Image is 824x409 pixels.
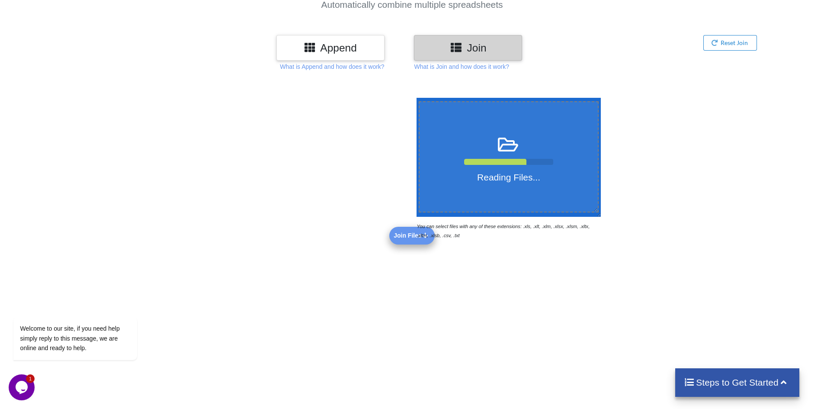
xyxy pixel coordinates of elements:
iframe: chat widget [9,238,164,370]
p: What is Join and how does it work? [414,62,509,71]
p: What is Append and how does it work? [280,62,384,71]
button: Reset Join [703,35,757,51]
h4: Steps to Get Started [684,377,791,388]
h3: Join [420,42,516,54]
iframe: chat widget [9,374,36,400]
h3: Append [283,42,378,54]
i: You can select files with any of these extensions: .xls, .xlt, .xlm, .xlsx, .xlsm, .xltx, .xltm, ... [417,224,590,238]
h4: Reading Files... [420,172,598,183]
